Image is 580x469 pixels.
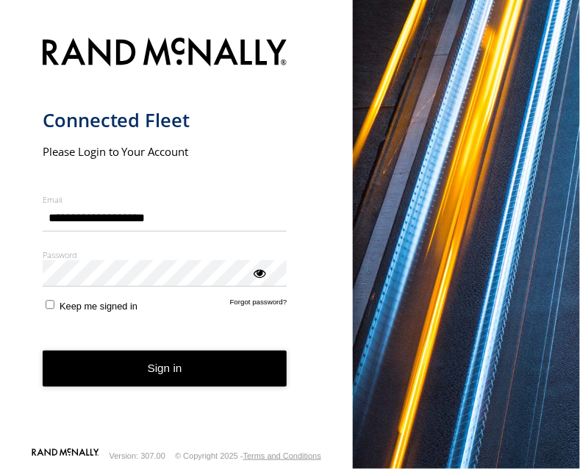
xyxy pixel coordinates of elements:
form: main [43,29,311,447]
div: © Copyright 2025 - [175,451,321,460]
a: Visit our Website [32,448,99,463]
div: Version: 307.00 [110,451,165,460]
input: Keep me signed in [46,300,55,309]
a: Terms and Conditions [243,451,321,460]
button: Sign in [43,351,287,387]
h2: Please Login to Your Account [43,144,287,159]
span: Keep me signed in [60,301,137,312]
label: Password [43,249,287,260]
div: ViewPassword [251,265,266,280]
label: Email [43,194,287,205]
a: Forgot password? [230,298,287,312]
img: Rand McNally [43,35,287,72]
h1: Connected Fleet [43,108,287,132]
